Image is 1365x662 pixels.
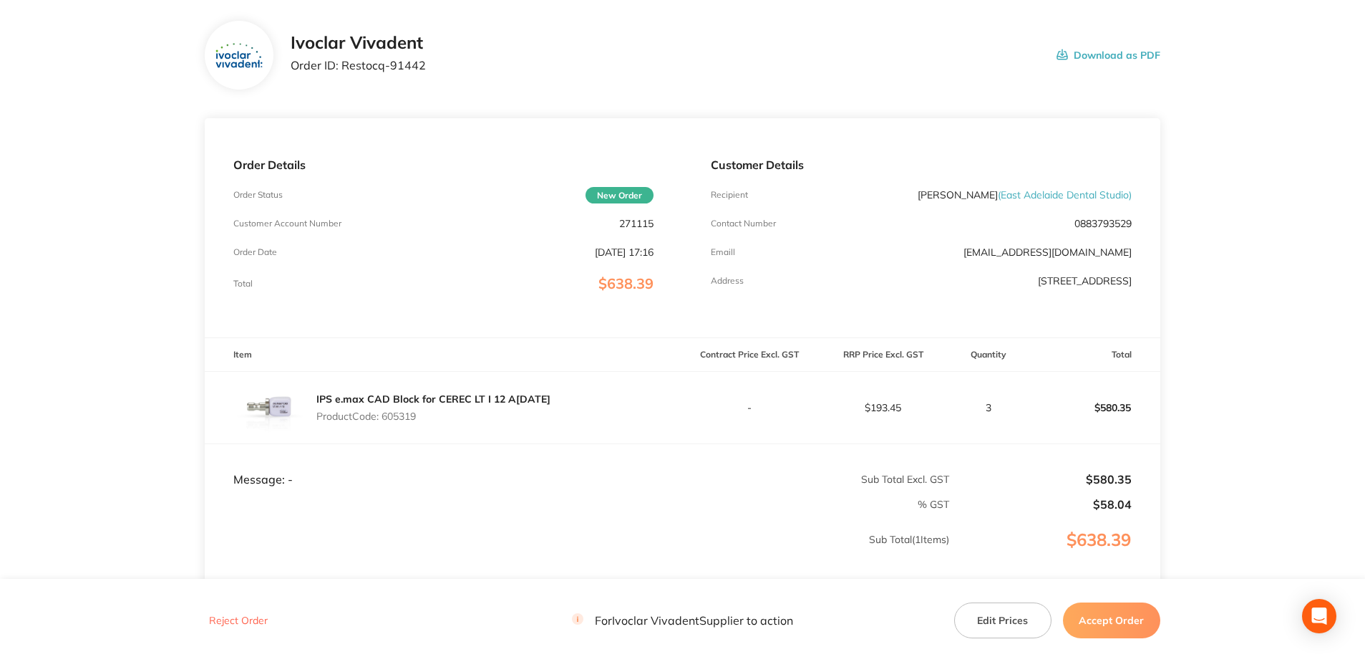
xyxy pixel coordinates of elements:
th: Total [1026,338,1160,372]
p: Sub Total ( 1 Items) [205,534,949,574]
button: Accept Order [1063,603,1160,638]
p: $58.04 [951,498,1132,511]
p: Order Date [233,247,277,257]
p: 0883793529 [1074,218,1132,229]
p: 3 [951,402,1026,413]
button: Edit Prices [954,603,1051,638]
p: Total [233,279,253,289]
p: For Ivoclar Vivadent Supplier to action [572,614,793,628]
p: [STREET_ADDRESS] [1038,275,1132,287]
span: ( East Adelaide Dental Studio ) [998,188,1132,201]
p: - [683,402,815,413]
h2: Ivoclar Vivadent [291,33,426,53]
img: ZjdiaWM4Nw [233,372,305,443]
button: Reject Order [205,615,272,628]
p: Order Details [233,158,654,171]
p: Emaill [711,247,735,257]
p: $193.45 [817,402,949,413]
p: [PERSON_NAME] [918,189,1132,201]
p: Order Status [233,190,283,200]
p: Address [711,276,744,286]
button: Download as PDF [1056,33,1160,77]
p: [DATE] 17:16 [595,246,654,258]
p: $638.39 [951,530,1160,579]
p: Contact Number [711,219,776,229]
p: Customer Account Number [233,219,341,229]
th: Quantity [950,338,1026,372]
img: ZTZpajdpOQ [215,43,262,68]
p: 271115 [619,218,654,229]
td: Message: - [205,443,682,486]
a: IPS e.max CAD Block for CEREC LT I 12 A[DATE] [316,393,550,406]
th: RRP Price Excl. GST [816,338,950,372]
th: Contract Price Excl. GST [682,338,816,372]
p: Customer Details [711,158,1131,171]
p: $580.35 [1027,390,1160,425]
a: [EMAIL_ADDRESS][DOMAIN_NAME] [963,246,1132,259]
span: $638.39 [598,274,654,292]
th: Item [205,338,682,372]
p: Product Code: 605319 [316,411,550,422]
div: Open Intercom Messenger [1302,599,1336,633]
p: Recipient [711,190,748,200]
p: Order ID: Restocq- 91442 [291,59,426,72]
span: New Order [586,187,654,203]
p: $580.35 [951,473,1132,486]
p: Sub Total Excl. GST [683,474,949,485]
p: % GST [205,499,949,510]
